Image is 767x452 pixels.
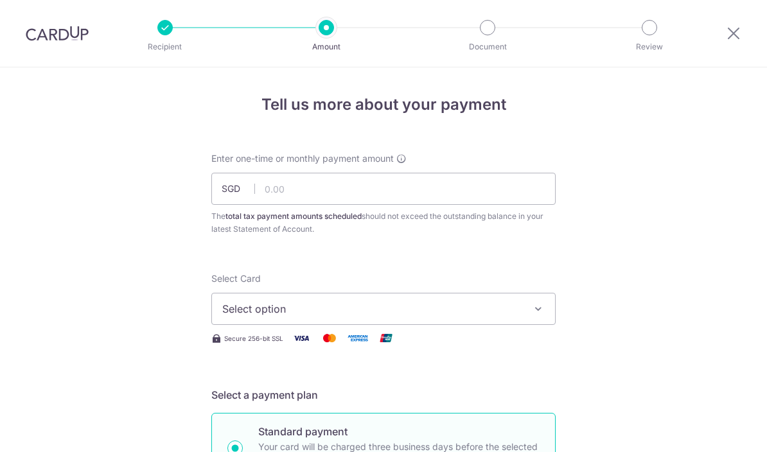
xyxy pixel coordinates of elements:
p: Recipient [118,40,213,53]
button: Select option [211,293,556,325]
img: CardUp [26,26,89,41]
p: Document [440,40,535,53]
img: Union Pay [373,330,399,346]
p: Standard payment [258,424,540,439]
b: total tax payment amounts scheduled [225,211,362,221]
span: Secure 256-bit SSL [224,333,283,343]
img: Mastercard [317,330,342,346]
span: SGD [222,182,255,195]
img: Visa [288,330,314,346]
p: Review [602,40,697,53]
p: Amount [279,40,374,53]
input: 0.00 [211,173,556,205]
span: Select option [222,301,522,317]
span: translation missing: en.payables.payment_networks.credit_card.summary.labels.select_card [211,273,261,284]
div: The should not exceed the outstanding balance in your latest Statement of Account. [211,210,556,236]
h4: Tell us more about your payment [211,93,556,116]
span: Enter one-time or monthly payment amount [211,152,394,165]
img: American Express [345,330,371,346]
h5: Select a payment plan [211,387,556,403]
